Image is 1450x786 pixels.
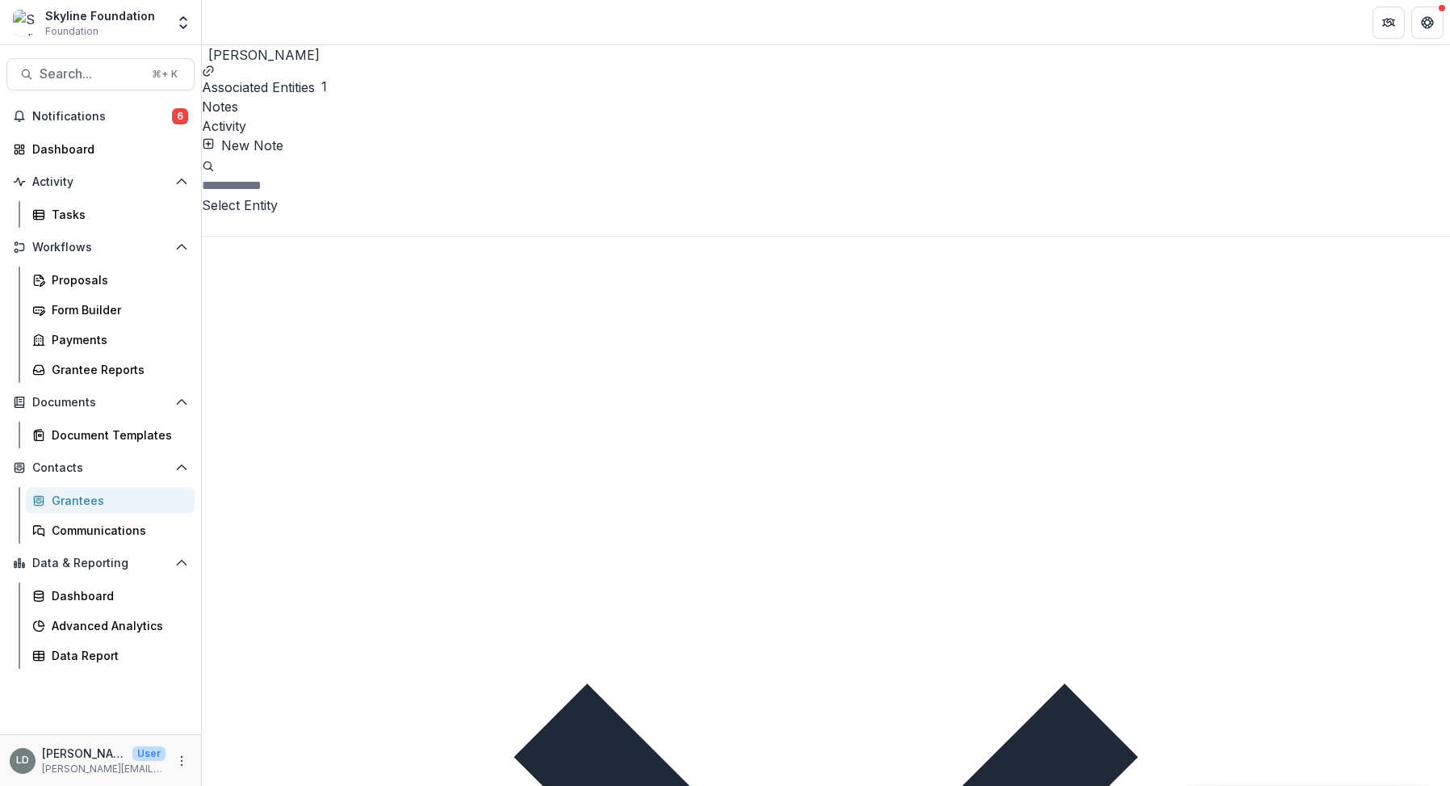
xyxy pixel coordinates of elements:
a: Advanced Analytics [26,612,195,639]
a: Associated Entities1 [202,65,1450,97]
div: Advanced Analytics [52,617,182,634]
span: Data & Reporting [32,557,169,570]
div: Communications [52,522,182,539]
span: Search... [40,66,142,82]
div: Grantees [52,492,182,509]
span: Notifications [32,110,172,124]
div: Payments [52,331,182,348]
div: Data Report [52,647,182,664]
img: Skyline Foundation [13,10,39,36]
button: Notifications6 [6,103,195,129]
button: Open Documents [6,389,195,415]
div: Skyline Foundation [45,7,155,24]
span: Workflows [32,241,169,254]
div: Grantee Reports [52,361,182,378]
p: [PERSON_NAME][EMAIL_ADDRESS][DOMAIN_NAME] [42,762,166,776]
div: Form Builder [52,301,182,318]
span: Activity [32,175,169,189]
div: Document Templates [52,427,182,443]
a: Activity [202,116,1450,136]
span: 6 [172,108,188,124]
div: Select Entity [202,195,1450,215]
button: Open entity switcher [172,6,195,39]
a: Data Report [26,642,195,669]
a: Form Builder [26,296,195,323]
h2: [PERSON_NAME] [208,45,320,65]
button: Open Contacts [6,455,195,481]
a: Tasks [26,201,195,228]
div: Tasks [52,206,182,223]
span: 1 [321,79,327,95]
p: User [132,746,166,761]
button: Get Help [1411,6,1444,39]
a: Notes [202,97,1450,116]
a: Proposals [26,267,195,293]
a: Grantees [26,487,195,514]
div: Dashboard [52,587,182,604]
div: Proposals [52,271,182,288]
span: Foundation [45,24,98,39]
span: Contacts [32,461,169,475]
button: Open Activity [6,169,195,195]
a: Document Templates [26,422,195,448]
div: ⌘ + K [149,65,181,83]
a: Grantee Reports [26,356,195,383]
button: New Note [202,136,283,155]
span: Documents [32,396,169,410]
p: [PERSON_NAME] [42,745,126,762]
a: Dashboard [26,582,195,609]
a: Dashboard [6,136,195,162]
button: Partners [1372,6,1405,39]
div: Dashboard [32,141,182,158]
div: Associated Entities [202,78,315,97]
button: More [172,751,191,771]
button: Search... [6,58,195,90]
div: Lisa Dinh [16,755,29,766]
button: Open Workflows [6,234,195,260]
a: Payments [26,326,195,353]
button: Open Data & Reporting [6,550,195,576]
a: Communications [26,517,195,544]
